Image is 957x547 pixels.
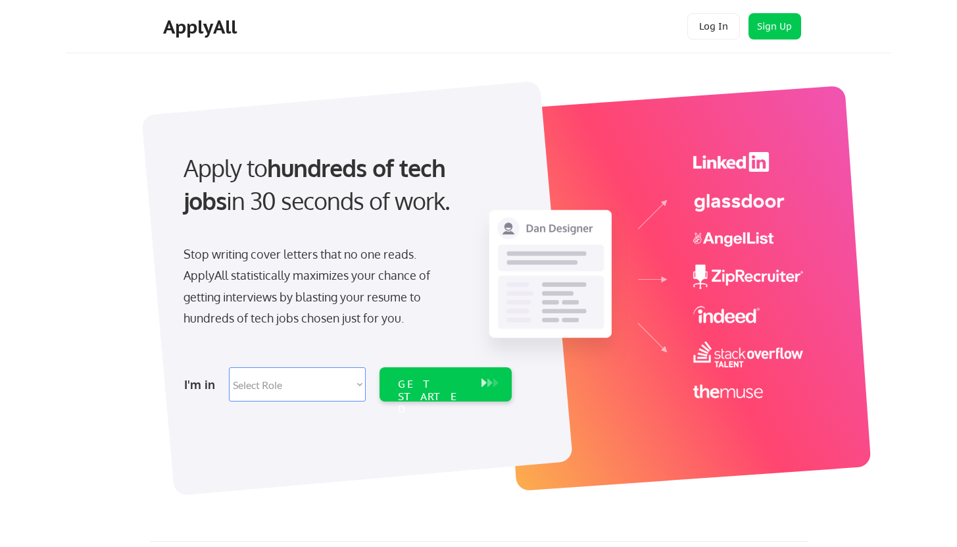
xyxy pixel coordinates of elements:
[163,16,241,38] div: ApplyAll
[184,374,221,395] div: I'm in
[184,153,451,215] strong: hundreds of tech jobs
[184,244,454,329] div: Stop writing cover letters that no one reads. ApplyAll statistically maximizes your chance of get...
[398,378,468,416] div: GET STARTED
[687,13,740,39] button: Log In
[748,13,801,39] button: Sign Up
[184,151,506,218] div: Apply to in 30 seconds of work.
